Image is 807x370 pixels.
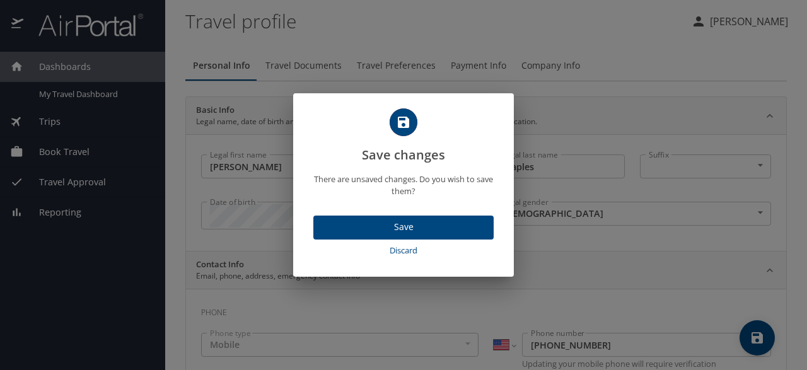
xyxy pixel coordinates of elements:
span: Discard [318,243,489,258]
button: Save [313,216,494,240]
span: Save [323,219,484,235]
h2: Save changes [308,108,499,165]
p: There are unsaved changes. Do you wish to save them? [308,173,499,197]
button: Discard [313,240,494,262]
